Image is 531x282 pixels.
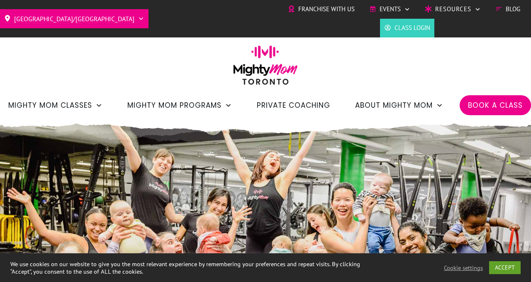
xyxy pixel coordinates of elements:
span: Mighty Mom Classes [8,98,92,112]
a: Mighty Mom Classes [8,98,102,112]
a: Book a Class [468,98,523,112]
span: Class Login [395,22,430,34]
span: Resources [435,3,471,15]
a: Private Coaching [257,98,330,112]
span: Blog [506,3,520,15]
img: mightymom-logo-toronto [229,45,302,91]
span: [GEOGRAPHIC_DATA]/[GEOGRAPHIC_DATA] [14,12,134,25]
div: We use cookies on our website to give you the most relevant experience by remembering your prefer... [10,260,368,275]
span: About Mighty Mom [355,98,433,112]
span: Events [380,3,401,15]
a: About Mighty Mom [355,98,443,112]
a: [GEOGRAPHIC_DATA]/[GEOGRAPHIC_DATA] [4,12,144,25]
span: Mighty Mom Programs [127,98,222,112]
a: Blog [495,3,520,15]
a: ACCEPT [489,261,521,274]
a: Resources [425,3,481,15]
a: Class Login [384,22,430,34]
a: Mighty Mom Programs [127,98,232,112]
a: Events [369,3,410,15]
span: Franchise with Us [298,3,355,15]
a: Cookie settings [444,264,483,272]
a: Franchise with Us [288,3,355,15]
